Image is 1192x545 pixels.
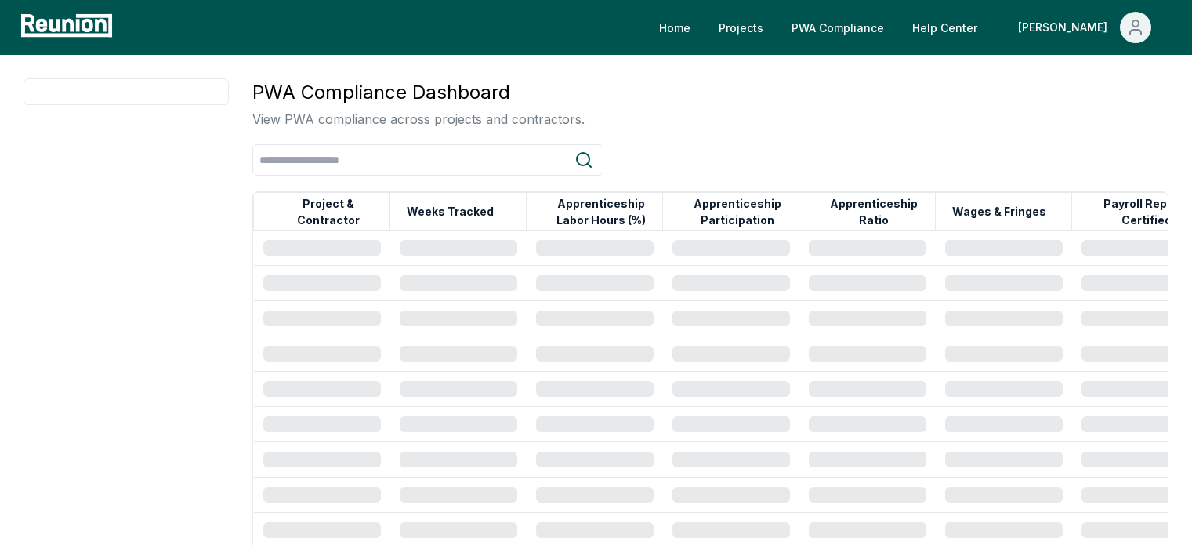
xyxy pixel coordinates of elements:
[647,12,703,43] a: Home
[252,110,585,129] p: View PWA compliance across projects and contractors.
[1005,12,1164,43] button: [PERSON_NAME]
[647,12,1176,43] nav: Main
[949,196,1049,227] button: Wages & Fringes
[252,78,585,107] h3: PWA Compliance Dashboard
[267,196,389,227] button: Project & Contractor
[1018,12,1114,43] div: [PERSON_NAME]
[706,12,776,43] a: Projects
[779,12,897,43] a: PWA Compliance
[813,196,935,227] button: Apprenticeship Ratio
[676,196,799,227] button: Apprenticeship Participation
[900,12,990,43] a: Help Center
[540,196,662,227] button: Apprenticeship Labor Hours (%)
[404,196,497,227] button: Weeks Tracked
